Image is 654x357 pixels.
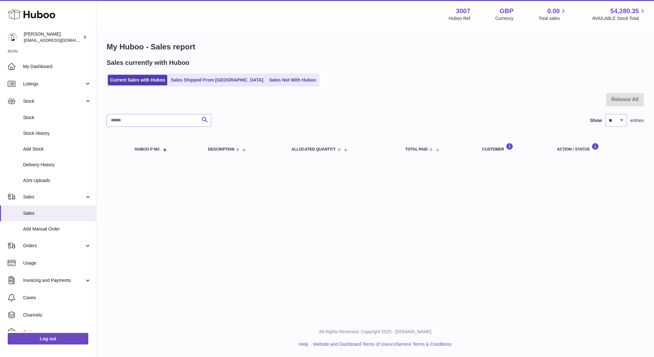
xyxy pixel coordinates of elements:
span: AVAILABLE Stock Total [592,15,646,22]
span: 54,280.35 [610,7,639,15]
span: ASN Uploads [23,178,91,184]
span: Stock [23,115,91,121]
span: Stock History [23,130,91,136]
span: Add Manual Order [23,226,91,232]
span: Channels [23,312,91,318]
span: [EMAIL_ADDRESS][DOMAIN_NAME] [24,38,94,43]
div: Action / Status [557,143,637,152]
a: Sales Shipped From [GEOGRAPHIC_DATA] [169,75,266,85]
span: Listings [23,81,84,87]
span: Settings [23,329,91,335]
p: All Rights Reserved. Copyright 2025 - [DOMAIN_NAME] [101,329,649,335]
label: Show [590,118,602,124]
h1: My Huboo - Sales report [107,42,644,52]
li: and [311,341,451,347]
span: My Dashboard [23,64,91,70]
span: Stock [23,98,84,104]
h2: Sales currently with Huboo [107,58,189,67]
span: Cases [23,295,91,301]
div: Currency [495,15,514,22]
div: Huboo Ref [449,15,470,22]
a: Website and Dashboard Terms of Use [313,342,389,347]
span: Orders [23,243,84,249]
div: Customer [482,143,544,152]
a: Help [299,342,308,347]
a: 54,280.35 AVAILABLE Stock Total [592,7,646,22]
span: Sales [23,194,84,200]
span: Total paid [405,147,428,152]
a: Log out [8,333,88,344]
span: Add Stock [23,146,91,152]
a: Current Sales with Huboo [108,75,167,85]
div: [PERSON_NAME] [24,31,82,43]
span: Usage [23,260,91,266]
span: 0.00 [547,7,560,15]
strong: GBP [500,7,513,15]
span: Invoicing and Payments [23,277,84,283]
span: entries [630,118,644,124]
span: Sales [23,210,91,216]
span: Huboo P no [135,147,160,152]
a: Service Terms & Conditions [396,342,451,347]
span: Delivery History [23,162,91,168]
span: Total sales [538,15,567,22]
span: Description [208,147,234,152]
img: bevmay@maysama.com [8,32,17,42]
a: Sales Not With Huboo [267,75,318,85]
span: ALLOCATED Quantity [292,147,336,152]
strong: 3007 [456,7,470,15]
a: 0.00 Total sales [538,7,567,22]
